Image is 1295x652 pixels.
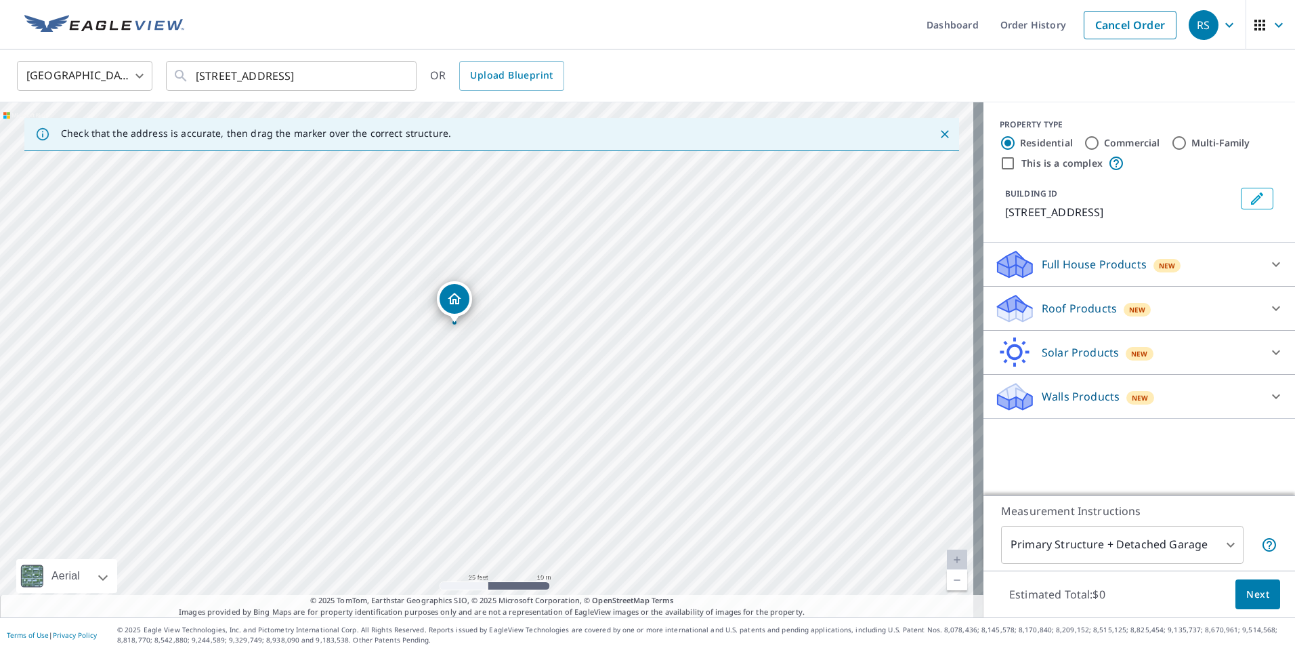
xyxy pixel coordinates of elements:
[430,61,564,91] div: OR
[936,125,954,143] button: Close
[1246,586,1269,603] span: Next
[1261,537,1277,553] span: Your report will include the primary structure and a detached garage if one exists.
[1241,188,1273,209] button: Edit building 1
[994,336,1284,369] div: Solar ProductsNew
[1235,579,1280,610] button: Next
[1001,503,1277,519] p: Measurement Instructions
[994,292,1284,325] div: Roof ProductsNew
[1000,119,1279,131] div: PROPERTY TYPE
[1005,188,1057,199] p: BUILDING ID
[652,595,674,605] a: Terms
[1131,348,1148,359] span: New
[1191,136,1250,150] label: Multi-Family
[470,67,553,84] span: Upload Blueprint
[1042,388,1120,405] p: Walls Products
[1104,136,1160,150] label: Commercial
[437,281,472,323] div: Dropped pin, building 1, Residential property, 7115 W Marquis Rd Janesville, IA 50647
[1159,260,1176,271] span: New
[1001,526,1244,564] div: Primary Structure + Detached Garage
[17,57,152,95] div: [GEOGRAPHIC_DATA]
[1129,304,1146,315] span: New
[947,570,967,590] a: Current Level 20, Zoom Out
[1021,157,1103,170] label: This is a complex
[1042,344,1119,361] p: Solar Products
[7,631,97,639] p: |
[1020,136,1073,150] label: Residential
[998,579,1116,609] p: Estimated Total: $0
[117,625,1288,645] p: © 2025 Eagle View Technologies, Inc. and Pictometry International Corp. All Rights Reserved. Repo...
[1132,392,1149,403] span: New
[1042,300,1117,317] p: Roof Products
[994,380,1284,413] div: Walls ProductsNew
[1189,10,1218,40] div: RS
[592,595,649,605] a: OpenStreetMap
[47,559,84,593] div: Aerial
[459,61,564,91] a: Upload Blueprint
[1042,256,1147,272] p: Full House Products
[310,595,674,607] span: © 2025 TomTom, Earthstar Geographics SIO, © 2025 Microsoft Corporation, ©
[1084,11,1176,39] a: Cancel Order
[53,630,97,640] a: Privacy Policy
[196,57,389,95] input: Search by address or latitude-longitude
[947,550,967,570] a: Current Level 20, Zoom In Disabled
[61,127,451,140] p: Check that the address is accurate, then drag the marker over the correct structure.
[24,15,184,35] img: EV Logo
[994,248,1284,281] div: Full House ProductsNew
[7,630,49,640] a: Terms of Use
[1005,204,1235,220] p: [STREET_ADDRESS]
[16,559,117,593] div: Aerial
